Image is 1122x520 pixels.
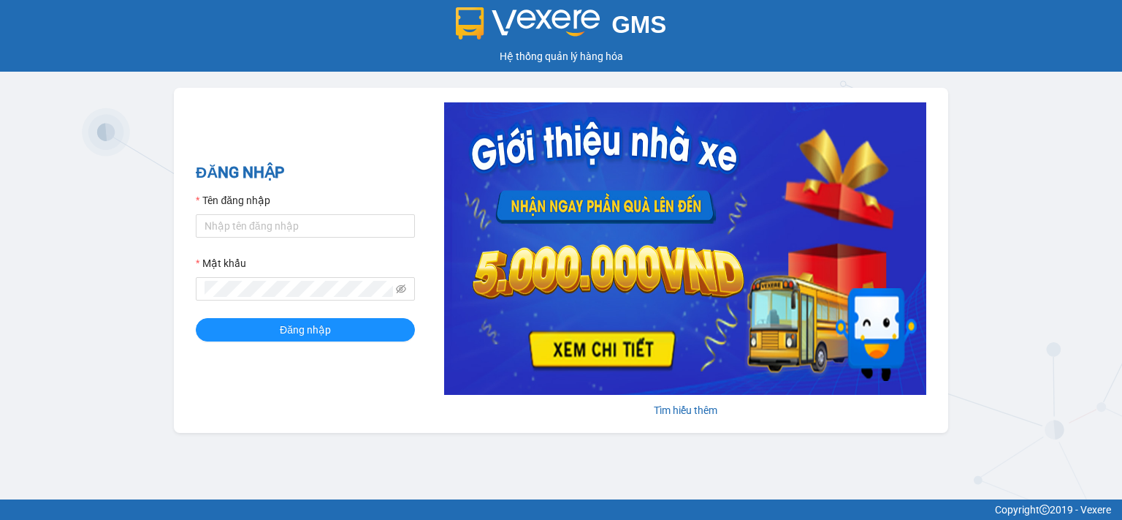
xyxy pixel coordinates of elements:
span: Đăng nhập [280,322,331,338]
span: eye-invisible [396,284,406,294]
img: logo 2 [456,7,600,39]
h2: ĐĂNG NHẬP [196,161,415,185]
span: copyright [1039,505,1050,515]
img: banner-0 [444,102,926,395]
div: Tìm hiểu thêm [444,402,926,418]
label: Tên đăng nhập [196,192,270,208]
div: Hệ thống quản lý hàng hóa [4,48,1118,64]
a: GMS [456,22,667,34]
input: Mật khẩu [205,281,393,297]
span: GMS [611,11,666,38]
input: Tên đăng nhập [196,214,415,238]
button: Đăng nhập [196,318,415,342]
div: Copyright 2019 - Vexere [11,502,1111,518]
label: Mật khẩu [196,255,246,271]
